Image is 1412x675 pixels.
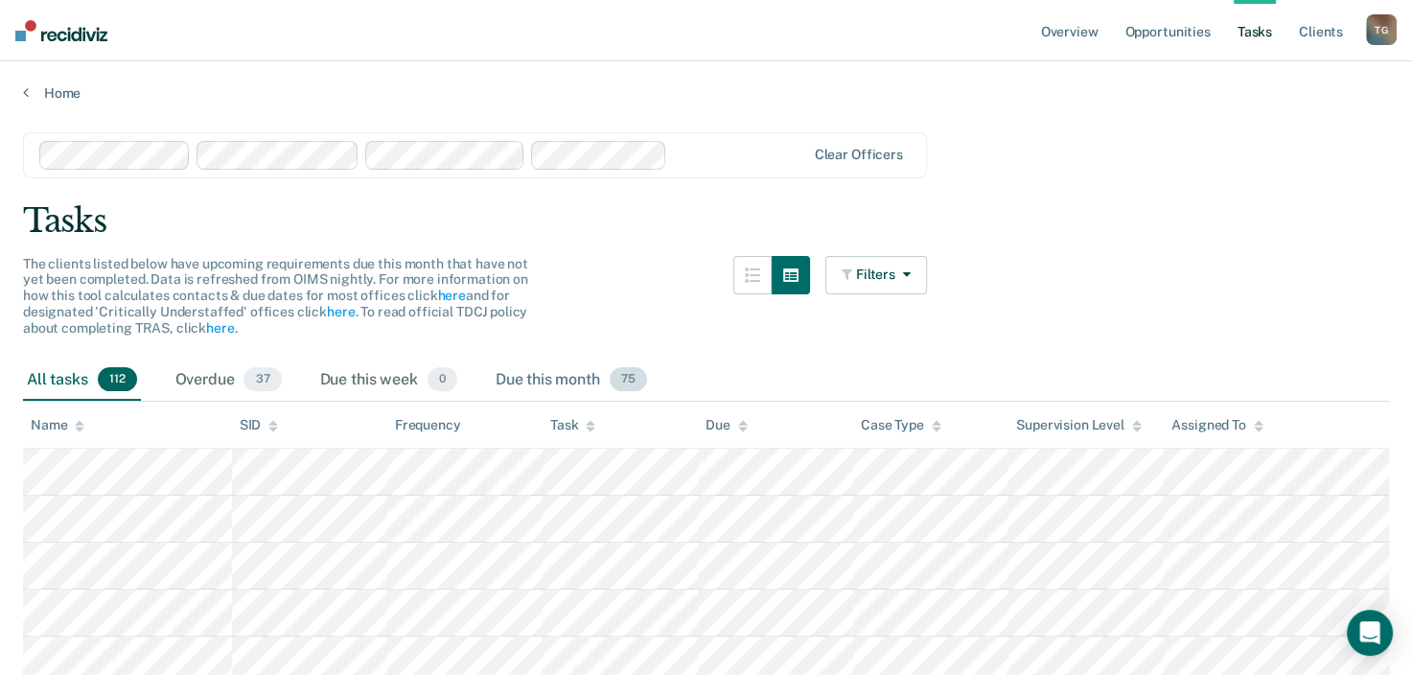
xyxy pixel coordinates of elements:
span: 0 [428,367,457,392]
div: Name [31,417,84,433]
div: Supervision Level [1016,417,1142,433]
a: here [206,320,234,336]
button: TG [1366,14,1397,45]
div: Open Intercom Messenger [1347,610,1393,656]
span: 112 [98,367,137,392]
div: Clear officers [815,147,903,163]
div: Tasks [23,201,1389,241]
div: Due this month75 [492,360,651,402]
div: Due this week0 [316,360,461,402]
span: The clients listed below have upcoming requirements due this month that have not yet been complet... [23,256,528,336]
span: 75 [610,367,647,392]
a: here [437,288,465,303]
div: All tasks112 [23,360,141,402]
div: Due [706,417,748,433]
img: Recidiviz [15,20,107,41]
span: 37 [243,367,281,392]
div: Assigned To [1171,417,1262,433]
button: Filters [825,256,927,294]
a: here [327,304,355,319]
a: Home [23,84,1389,102]
div: Overdue37 [172,360,286,402]
div: Frequency [395,417,461,433]
div: T G [1366,14,1397,45]
div: Case Type [861,417,941,433]
div: SID [240,417,279,433]
div: Task [550,417,595,433]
